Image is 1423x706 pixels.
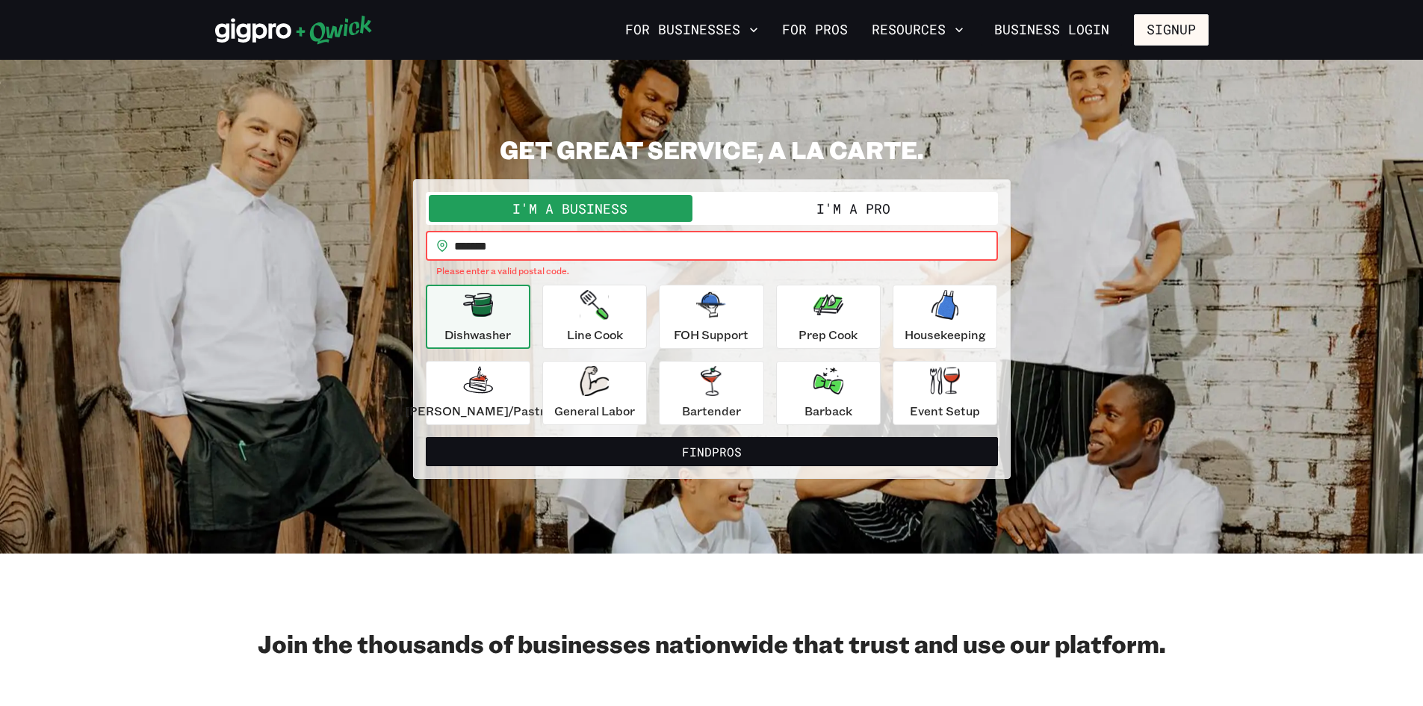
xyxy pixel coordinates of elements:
a: Business Login [982,14,1122,46]
button: Prep Cook [776,285,881,349]
p: Housekeeping [905,326,986,344]
button: General Labor [542,361,647,425]
button: FindPros [426,437,998,467]
button: [PERSON_NAME]/Pastry [426,361,530,425]
button: Housekeeping [893,285,997,349]
p: Line Cook [567,326,623,344]
button: Resources [866,17,970,43]
button: I'm a Business [429,195,712,222]
button: For Businesses [619,17,764,43]
p: Prep Cook [799,326,858,344]
p: Event Setup [910,402,980,420]
p: General Labor [554,402,635,420]
button: Signup [1134,14,1209,46]
p: Barback [804,402,852,420]
p: Bartender [682,402,741,420]
h2: GET GREAT SERVICE, A LA CARTE. [413,134,1011,164]
button: Line Cook [542,285,647,349]
button: Bartender [659,361,763,425]
p: Dishwasher [444,326,511,344]
button: Event Setup [893,361,997,425]
button: Dishwasher [426,285,530,349]
p: FOH Support [674,326,748,344]
p: Please enter a valid postal code. [436,264,988,279]
p: [PERSON_NAME]/Pastry [405,402,551,420]
button: FOH Support [659,285,763,349]
a: For Pros [776,17,854,43]
button: Barback [776,361,881,425]
h2: Join the thousands of businesses nationwide that trust and use our platform. [215,628,1209,658]
button: I'm a Pro [712,195,995,222]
